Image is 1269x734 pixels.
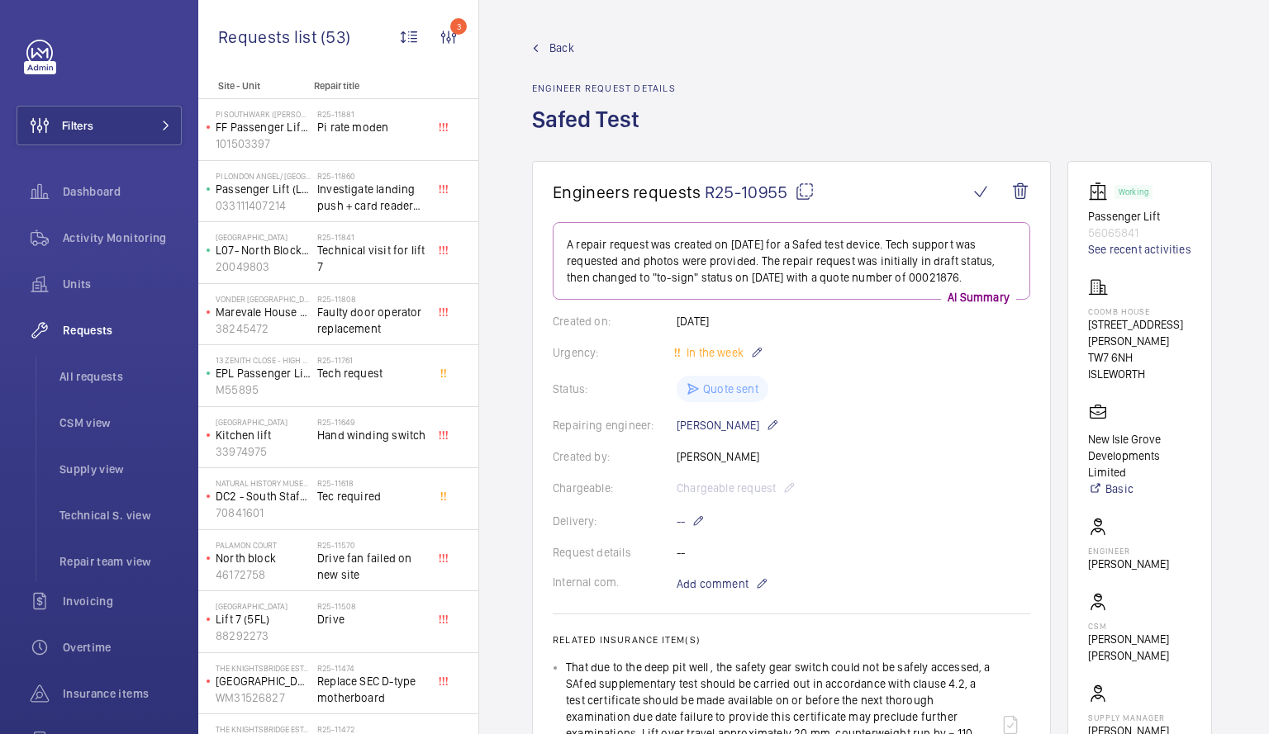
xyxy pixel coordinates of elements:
[317,488,426,504] span: Tec required
[216,443,311,460] p: 33974975
[549,40,574,56] span: Back
[1119,189,1148,195] p: Working
[216,550,311,566] p: North block
[216,601,311,611] p: [GEOGRAPHIC_DATA]
[317,478,426,488] h2: R25-11618
[17,106,182,145] button: Filters
[532,104,676,161] h1: Safed Test
[218,26,321,47] span: Requests list
[317,611,426,627] span: Drive
[216,197,311,214] p: 033111407214
[63,593,182,609] span: Invoicing
[1088,182,1115,201] img: elevator.svg
[941,289,1016,305] p: AI Summary
[216,427,311,443] p: Kitchen lift
[532,83,676,94] h2: Engineer request details
[216,381,311,398] p: M55895
[1088,713,1191,722] p: Supply manager
[677,575,749,592] span: Add comment
[1088,306,1191,316] p: Coomb House
[216,320,311,337] p: 38245472
[59,553,182,570] span: Repair team view
[317,294,426,304] h2: R25-11808
[317,181,426,214] span: Investigate landing push + card reader issues.
[317,724,426,734] h2: R25-11472
[216,355,311,365] p: 13 Zenith Close - High Risk Building
[59,368,182,385] span: All requests
[216,365,311,381] p: EPL Passenger Lift
[705,182,815,202] span: R25-10955
[1088,225,1191,241] p: 56065841
[1088,316,1191,349] p: [STREET_ADDRESS][PERSON_NAME]
[216,135,311,152] p: 101503397
[63,639,182,656] span: Overtime
[683,346,744,359] span: In the week
[1088,556,1169,572] p: [PERSON_NAME]
[317,355,426,365] h2: R25-11761
[216,478,311,488] p: Natural History Museum
[317,601,426,611] h2: R25-11508
[1088,546,1169,556] p: Engineer
[567,236,1016,286] p: A repair request was created on [DATE] for a Safed test device. Tech support was requested and ph...
[317,304,426,337] span: Faulty door operator replacement
[59,507,182,523] span: Technical S. view
[63,276,182,292] span: Units
[317,540,426,550] h2: R25-11570
[1088,621,1191,631] p: CSM
[553,634,1030,646] h2: Related insurance item(s)
[317,119,426,135] span: Pi rate moden
[314,80,423,92] p: Repair title
[216,294,311,304] p: Vonder [GEOGRAPHIC_DATA]
[216,540,311,550] p: Palamon Court
[317,673,426,706] span: Replace SEC D-type motherboard
[317,365,426,381] span: Tech request
[62,117,93,134] span: Filters
[63,230,182,246] span: Activity Monitoring
[216,611,311,627] p: Lift 7 (5FL)
[216,504,311,521] p: 70841601
[1088,208,1191,225] p: Passenger Lift
[63,322,182,339] span: Requests
[1088,631,1191,664] p: [PERSON_NAME] [PERSON_NAME]
[317,550,426,583] span: Drive fan failed on new site
[216,673,311,689] p: [GEOGRAPHIC_DATA]
[1088,481,1191,497] a: Basic
[216,181,311,197] p: Passenger Lift (LH at bottom. RH at panel)
[216,119,311,135] p: FF Passenger Lift Right Hand Fire Fighting
[216,242,311,258] p: L07- North Block L/H (2FLR)
[317,171,426,181] h2: R25-11860
[216,171,311,181] p: PI London Angel/ [GEOGRAPHIC_DATA]
[216,109,311,119] p: PI Southwark ([PERSON_NAME][GEOGRAPHIC_DATA])
[63,183,182,200] span: Dashboard
[216,258,311,275] p: 20049803
[1088,431,1191,481] p: New Isle Grove Developments Limited
[317,417,426,427] h2: R25-11649
[216,232,311,242] p: [GEOGRAPHIC_DATA]
[216,417,311,427] p: [GEOGRAPHIC_DATA]
[1088,241,1191,258] a: See recent activities
[677,511,705,531] p: --
[63,685,182,702] span: Insurance items
[1088,349,1191,382] p: TW7 6NH ISLEWORTH
[317,427,426,443] span: Hand winding switch
[317,109,426,119] h2: R25-11881
[216,663,311,673] p: The Knightsbridge Estate
[216,724,311,734] p: The Knightsbridge Estate
[59,414,182,431] span: CSM view
[216,689,311,706] p: WM31526827
[198,80,307,92] p: Site - Unit
[216,488,311,504] p: DC2 - South Staff SP/L/05
[317,232,426,242] h2: R25-11841
[553,182,701,202] span: Engineers requests
[317,663,426,673] h2: R25-11474
[216,627,311,644] p: 88292273
[216,566,311,583] p: 46172758
[677,415,779,435] p: [PERSON_NAME]
[216,304,311,320] p: Marevale House Right Hand
[59,461,182,477] span: Supply view
[317,242,426,275] span: Technical visit for lift 7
